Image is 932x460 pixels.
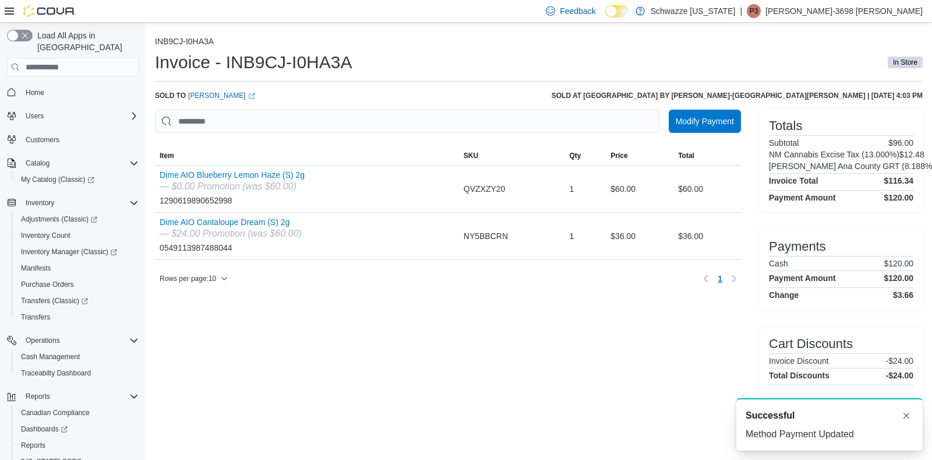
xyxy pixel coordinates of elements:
[746,409,913,423] div: Notification
[12,276,143,293] button: Purchase Orders
[699,269,741,288] nav: Pagination for table: MemoryTable from EuiInMemoryTable
[21,352,80,361] span: Cash Management
[746,409,795,423] span: Successful
[21,264,51,273] span: Manifests
[16,212,139,226] span: Adjustments (Classic)
[155,272,232,286] button: Rows per page:10
[746,427,913,441] div: Method Payment Updated
[21,133,64,147] a: Customers
[769,138,799,148] h6: Subtotal
[12,349,143,365] button: Cash Management
[26,392,50,401] span: Reports
[21,296,88,306] span: Transfers (Classic)
[26,111,44,121] span: Users
[33,30,139,53] span: Load All Apps in [GEOGRAPHIC_DATA]
[769,356,829,366] h6: Invoice Discount
[564,146,606,165] button: Qty
[160,170,305,208] div: 1290619890652998
[16,294,139,308] span: Transfers (Classic)
[12,171,143,188] a: My Catalog (Classic)
[16,422,72,436] a: Dashboards
[893,57,917,68] span: In Store
[160,274,216,283] span: Rows per page : 10
[16,406,139,420] span: Canadian Compliance
[569,151,581,160] span: Qty
[673,224,741,248] div: $36.00
[606,177,673,201] div: $60.00
[21,389,139,403] span: Reports
[21,389,55,403] button: Reports
[769,273,836,283] h4: Payment Amount
[718,273,722,285] span: 1
[606,146,673,165] button: Price
[12,437,143,454] button: Reports
[16,229,75,243] a: Inventory Count
[16,406,94,420] a: Canadian Compliance
[12,244,143,260] a: Inventory Manager (Classic)
[16,438,139,452] span: Reports
[564,177,606,201] div: 1
[769,193,836,202] h4: Payment Amount
[769,337,853,351] h3: Cart Discounts
[26,135,59,145] span: Customers
[21,280,74,289] span: Purchase Orders
[21,86,49,100] a: Home
[606,224,673,248] div: $36.00
[21,333,139,347] span: Operations
[884,273,913,283] h4: $120.00
[155,37,214,46] button: INB9CJ-I0HA3A
[16,173,139,187] span: My Catalog (Classic)
[21,85,139,99] span: Home
[12,421,143,437] a: Dashboards
[765,4,923,18] p: [PERSON_NAME]-3698 [PERSON_NAME]
[21,408,90,417] span: Canadian Compliance
[673,177,741,201] div: $60.00
[899,150,924,159] p: $12.48
[21,215,97,224] span: Adjustments (Classic)
[16,261,55,275] a: Manifests
[899,409,913,423] button: Dismiss toast
[884,193,913,202] h4: $120.00
[160,217,302,255] div: 0549113987488044
[16,366,139,380] span: Traceabilty Dashboard
[21,132,139,147] span: Customers
[12,227,143,244] button: Inventory Count
[21,175,94,184] span: My Catalog (Classic)
[155,146,459,165] button: Item
[673,146,741,165] button: Total
[160,180,305,194] div: — $0.00 Promotion (was $60.00)
[23,5,76,17] img: Cova
[713,269,727,288] button: Page 1 of 1
[2,131,143,148] button: Customers
[605,17,606,18] span: Dark Mode
[26,198,54,208] span: Inventory
[26,88,44,97] span: Home
[155,37,923,48] nav: An example of EuiBreadcrumbs
[769,150,899,159] h6: NM Cannabis Excise Tax (13.000%)
[16,261,139,275] span: Manifests
[12,293,143,309] a: Transfers (Classic)
[160,151,174,160] span: Item
[2,83,143,100] button: Home
[12,260,143,276] button: Manifests
[160,217,302,227] button: Dime AIO Cantaloupe Dream (S) 2g
[713,269,727,288] ul: Pagination for table: MemoryTable from EuiInMemoryTable
[21,156,139,170] span: Catalog
[26,336,60,345] span: Operations
[248,93,255,100] svg: External link
[16,438,50,452] a: Reports
[16,173,99,187] a: My Catalog (Classic)
[888,138,913,148] p: $96.00
[678,151,694,160] span: Total
[459,146,565,165] button: SKU
[2,195,143,211] button: Inventory
[21,247,117,257] span: Inventory Manager (Classic)
[2,388,143,405] button: Reports
[12,309,143,325] button: Transfers
[2,155,143,171] button: Catalog
[669,110,741,133] button: Modify Payment
[21,156,54,170] button: Catalog
[155,51,352,74] h1: Invoice - INB9CJ-I0HA3A
[16,212,102,226] a: Adjustments (Classic)
[16,366,96,380] a: Traceabilty Dashboard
